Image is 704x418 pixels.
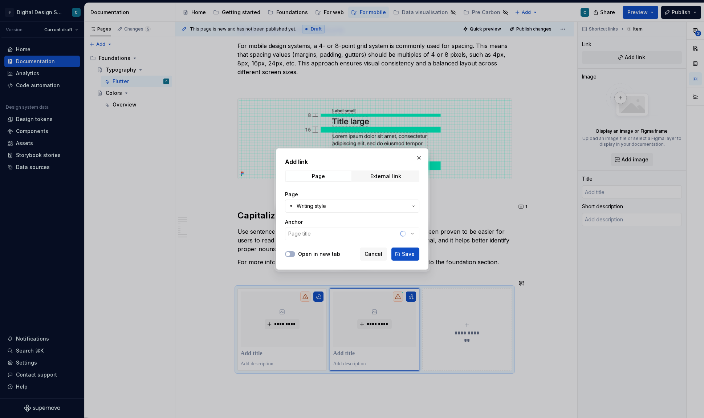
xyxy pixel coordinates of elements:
[285,157,419,166] h2: Add link
[370,173,401,179] div: External link
[298,250,340,258] label: Open in new tab
[391,248,419,261] button: Save
[365,250,382,258] span: Cancel
[360,248,387,261] button: Cancel
[285,218,303,226] label: Anchor
[402,250,415,258] span: Save
[285,200,419,213] button: Writing style
[297,202,326,210] span: Writing style
[312,173,325,179] div: Page
[285,191,298,198] label: Page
